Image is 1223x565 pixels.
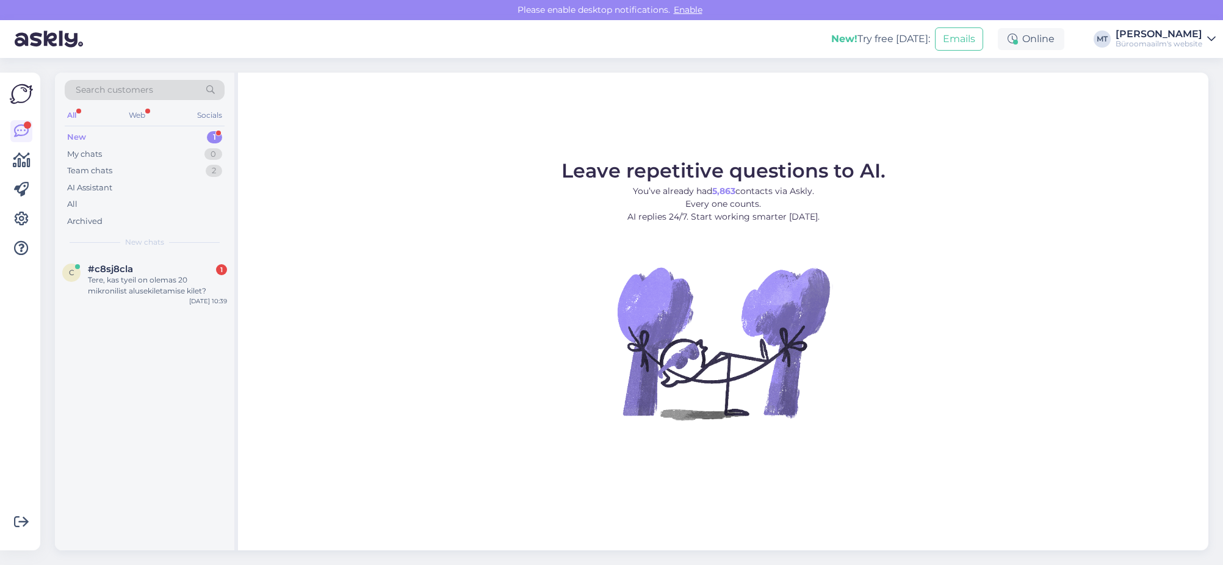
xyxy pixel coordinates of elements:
[831,33,857,45] b: New!
[76,84,153,96] span: Search customers
[126,107,148,123] div: Web
[204,148,222,160] div: 0
[1094,31,1111,48] div: MT
[1116,29,1202,39] div: [PERSON_NAME]
[65,107,79,123] div: All
[67,182,112,194] div: AI Assistant
[189,297,227,306] div: [DATE] 10:39
[88,264,133,275] span: #c8sj8cla
[561,159,886,182] span: Leave repetitive questions to AI.
[69,268,74,277] span: c
[67,198,78,211] div: All
[67,165,112,177] div: Team chats
[561,185,886,223] p: You’ve already had contacts via Askly. Every one counts. AI replies 24/7. Start working smarter [...
[670,4,706,15] span: Enable
[998,28,1064,50] div: Online
[613,233,833,453] img: No Chat active
[10,82,33,106] img: Askly Logo
[125,237,164,248] span: New chats
[67,148,102,160] div: My chats
[67,131,86,143] div: New
[216,264,227,275] div: 1
[207,131,222,143] div: 1
[1116,39,1202,49] div: Büroomaailm's website
[195,107,225,123] div: Socials
[831,32,930,46] div: Try free [DATE]:
[88,275,227,297] div: Tere, kas tyeil on olemas 20 mikronilist alusekiletamise kilet?
[935,27,983,51] button: Emails
[206,165,222,177] div: 2
[712,185,735,196] b: 5,863
[67,215,103,228] div: Archived
[1116,29,1216,49] a: [PERSON_NAME]Büroomaailm's website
